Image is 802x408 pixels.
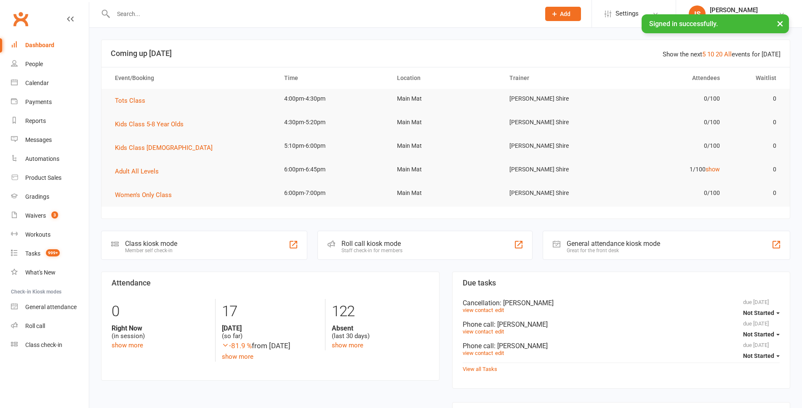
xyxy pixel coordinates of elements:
div: Class kiosk mode [125,240,177,248]
span: Kids Class [DEMOGRAPHIC_DATA] [115,144,213,152]
div: Staff check-in for members [341,248,402,253]
a: 10 [707,51,714,58]
a: All [724,51,732,58]
span: 999+ [46,249,60,256]
td: [PERSON_NAME] Shire [502,183,615,203]
td: 0 [727,136,784,156]
h3: Coming up [DATE] [111,49,781,58]
a: view contact [463,307,493,313]
a: View all Tasks [463,366,497,372]
div: 17 [222,299,319,324]
a: Dashboard [11,36,89,55]
td: [PERSON_NAME] Shire [502,112,615,132]
span: Not Started [743,309,774,316]
a: What's New [11,263,89,282]
td: 0 [727,112,784,132]
td: 0 [727,160,784,179]
strong: Absent [332,324,429,332]
a: Clubworx [10,8,31,29]
a: show more [112,341,143,349]
td: Main Mat [389,183,502,203]
strong: Right Now [112,324,209,332]
span: Women's Only Class [115,191,172,199]
div: Messages [25,136,52,143]
span: 3 [51,211,58,219]
a: Workouts [11,225,89,244]
h3: Attendance [112,279,429,287]
span: Signed in successfully. [649,20,718,28]
button: Kids Class [DEMOGRAPHIC_DATA] [115,143,218,153]
td: [PERSON_NAME] Shire [502,136,615,156]
div: [PERSON_NAME] [710,6,769,14]
span: : [PERSON_NAME] [494,342,548,350]
div: Waivers [25,212,46,219]
td: [PERSON_NAME] Shire [502,89,615,109]
a: edit [495,307,504,313]
a: show more [332,341,363,349]
span: Not Started [743,352,774,359]
td: 0/100 [615,112,727,132]
th: Waitlist [727,67,784,89]
div: (in session) [112,324,209,340]
td: 0 [727,183,784,203]
td: 5:10pm-6:00pm [277,136,389,156]
td: 0/100 [615,136,727,156]
td: 6:00pm-6:45pm [277,160,389,179]
div: Cancellation [463,299,780,307]
div: Class check-in [25,341,62,348]
a: Messages [11,131,89,149]
div: Reports [25,117,46,124]
td: 0 [727,89,784,109]
td: 4:00pm-4:30pm [277,89,389,109]
a: view contact [463,350,493,356]
span: Tots Class [115,97,145,104]
span: Not Started [743,331,774,338]
td: [PERSON_NAME] Shire [502,160,615,179]
a: General attendance kiosk mode [11,298,89,317]
a: edit [495,350,504,356]
div: People [25,61,43,67]
td: 0/100 [615,89,727,109]
h3: Due tasks [463,279,780,287]
button: Add [545,7,581,21]
a: Automations [11,149,89,168]
div: (so far) [222,324,319,340]
strong: [DATE] [222,324,319,332]
a: Calendar [11,74,89,93]
div: Phone call [463,320,780,328]
button: Not Started [743,348,780,363]
td: 1/100 [615,160,727,179]
span: : [PERSON_NAME] [494,320,548,328]
div: Show the next events for [DATE] [663,49,781,59]
a: Class kiosk mode [11,336,89,355]
button: Kids Class 5-8 Year Olds [115,119,189,129]
div: 0 [112,299,209,324]
div: 122 [332,299,429,324]
th: Time [277,67,389,89]
a: view contact [463,328,493,335]
button: × [773,14,788,32]
div: IS [689,5,706,22]
a: Roll call [11,317,89,336]
a: show more [222,353,253,360]
div: Roll call kiosk mode [341,240,402,248]
span: Add [560,11,570,17]
button: Not Started [743,305,780,320]
div: Great for the front desk [567,248,660,253]
th: Attendees [615,67,727,89]
button: Not Started [743,327,780,342]
a: People [11,55,89,74]
td: 4:30pm-5:20pm [277,112,389,132]
th: Event/Booking [107,67,277,89]
span: Kids Class 5-8 Year Olds [115,120,184,128]
td: 0/100 [615,183,727,203]
div: General attendance kiosk mode [567,240,660,248]
a: Product Sales [11,168,89,187]
a: Reports [11,112,89,131]
td: Main Mat [389,136,502,156]
div: Roll call [25,323,45,329]
div: Payments [25,99,52,105]
a: Waivers 3 [11,206,89,225]
div: Automations [25,155,59,162]
div: What's New [25,269,56,276]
